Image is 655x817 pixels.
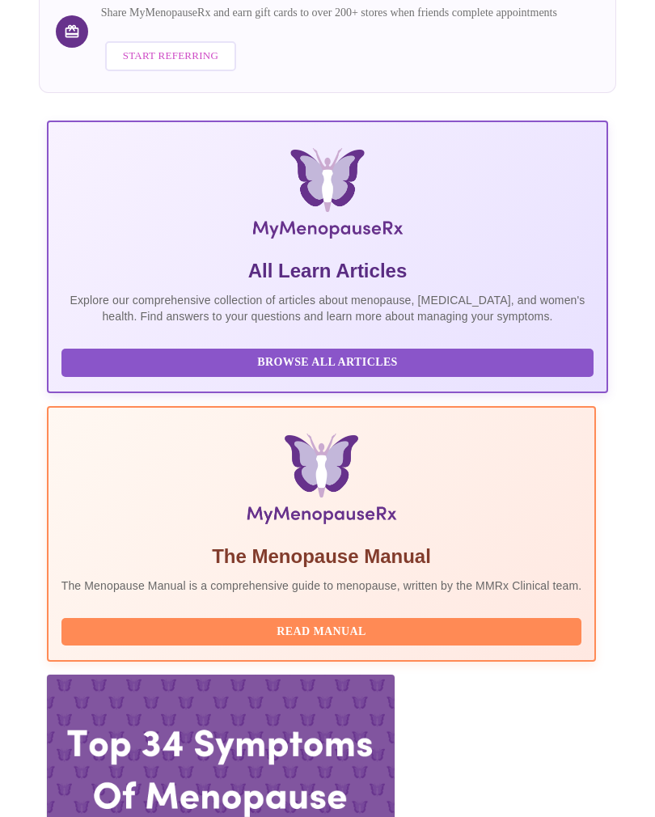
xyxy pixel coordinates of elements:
[144,434,499,531] img: Menopause Manual
[61,349,594,377] button: Browse All Articles
[61,258,594,284] h5: All Learn Articles
[61,624,586,637] a: Read Manual
[61,544,582,569] h5: The Menopause Manual
[101,33,240,79] a: Start Referring
[105,41,236,71] button: Start Referring
[78,353,578,373] span: Browse All Articles
[61,354,598,368] a: Browse All Articles
[61,292,594,324] p: Explore our comprehensive collection of articles about menopause, [MEDICAL_DATA], and women's hea...
[61,578,582,594] p: The Menopause Manual is a comprehensive guide to menopause, written by the MMRx Clinical team.
[123,47,218,66] span: Start Referring
[61,618,582,646] button: Read Manual
[146,148,509,245] img: MyMenopauseRx Logo
[78,622,566,642] span: Read Manual
[101,5,557,21] p: Share MyMenopauseRx and earn gift cards to over 200+ stores when friends complete appointments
